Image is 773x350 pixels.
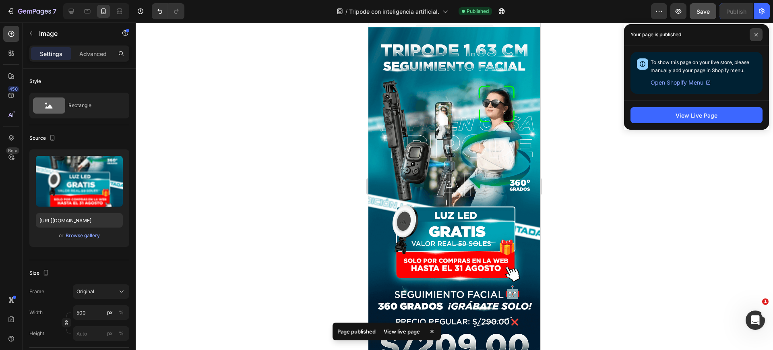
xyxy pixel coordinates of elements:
[651,59,749,73] span: To show this page on your live store, please manually add your page in Shopify menu.
[107,330,113,337] div: px
[29,78,41,85] div: Style
[116,329,126,338] button: px
[76,288,94,295] span: Original
[65,232,100,240] button: Browse gallery
[73,284,129,299] button: Original
[651,78,703,87] span: Open Shopify Menu
[630,31,681,39] p: Your page is published
[697,8,710,15] span: Save
[119,330,124,337] div: %
[73,305,129,320] input: px%
[29,330,44,337] label: Height
[676,111,717,120] div: View Live Page
[762,298,769,305] span: 1
[726,7,746,16] div: Publish
[690,3,716,19] button: Save
[105,329,115,338] button: %
[29,288,44,295] label: Frame
[39,29,107,38] p: Image
[152,3,184,19] div: Undo/Redo
[66,232,100,239] div: Browse gallery
[73,326,129,341] input: px%
[29,309,43,316] label: Width
[79,50,107,58] p: Advanced
[719,3,753,19] button: Publish
[36,213,123,228] input: https://example.com/image.jpg
[29,268,51,279] div: Size
[40,50,62,58] p: Settings
[105,308,115,317] button: %
[36,156,123,207] img: preview-image
[119,309,124,316] div: %
[29,133,57,144] div: Source
[345,7,347,16] span: /
[6,147,19,154] div: Beta
[68,96,118,115] div: Rectangle
[746,311,765,330] iframe: Intercom live chat
[368,23,540,350] iframe: Design area
[59,231,64,240] span: or
[337,327,376,336] p: Page published
[349,7,439,16] span: Tripode con inteligencia artificial.
[379,326,425,337] div: View live page
[630,107,763,123] button: View Live Page
[3,3,60,19] button: 7
[116,308,126,317] button: px
[8,86,19,92] div: 450
[107,309,113,316] div: px
[53,6,56,16] p: 7
[467,8,489,15] span: Published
